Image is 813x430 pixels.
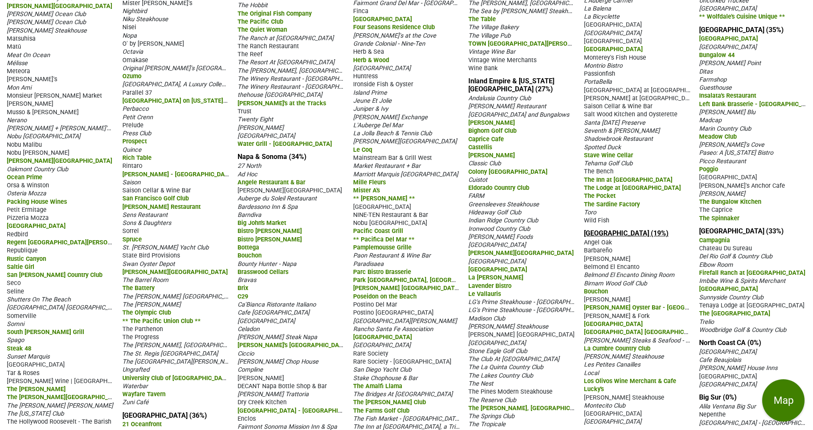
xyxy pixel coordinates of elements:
[353,342,411,349] span: [GEOGRAPHIC_DATA]
[122,236,142,243] span: Spruce
[468,57,536,64] span: Vintage Wine Merchants
[122,301,181,308] span: The [PERSON_NAME]
[353,293,417,300] span: Poseidon on the Beach
[468,192,484,200] span: FARM
[238,26,287,33] span: The Quiet Woman
[238,236,302,243] span: Bistro [PERSON_NAME]
[699,52,735,59] span: Bungalow 44
[699,84,732,91] span: Guesthouse
[468,184,529,192] span: Eldorado Country Club
[238,140,332,148] span: Water Grill - [GEOGRAPHIC_DATA]
[699,182,785,189] span: [PERSON_NAME]'s Anchor Cafe
[584,86,709,94] span: [GEOGRAPHIC_DATA] at [GEOGRAPHIC_DATA]
[122,170,234,178] span: [PERSON_NAME] - [GEOGRAPHIC_DATA]
[468,103,546,110] span: [PERSON_NAME] Restaurant
[122,341,241,349] span: The [PERSON_NAME], [GEOGRAPHIC_DATA]
[238,318,295,325] span: [GEOGRAPHIC_DATA]
[238,108,252,115] span: Trust
[353,8,368,15] span: Finca
[238,35,334,42] span: The Ranch at [GEOGRAPHIC_DATA]
[7,68,30,75] span: Meteora
[353,187,380,194] span: Mister A's
[584,46,643,53] span: [GEOGRAPHIC_DATA]
[238,162,261,170] span: 27 North
[584,328,703,336] span: [GEOGRAPHIC_DATA] [GEOGRAPHIC_DATA]
[7,35,36,42] span: Matsuhisa
[468,77,554,93] a: Inland Empire & [US_STATE][GEOGRAPHIC_DATA] (27%)
[7,52,50,59] span: Meat On Ocean
[7,222,66,230] span: [GEOGRAPHIC_DATA]
[353,57,389,64] span: Herb & Wood
[122,130,151,137] span: Press Club
[468,119,515,126] span: [PERSON_NAME]
[584,152,633,159] span: Stave Wine Cellar
[353,97,392,104] span: Jeune Et Jolie
[7,329,84,336] span: South [PERSON_NAME] Grill
[584,160,633,167] span: Tehama Golf Club
[584,54,646,61] span: Monterey's Fish House
[7,100,53,107] span: [PERSON_NAME]
[238,301,316,308] span: Ca'Bianca Ristorante Italiano
[353,32,436,39] span: [PERSON_NAME]'s at the Cove
[353,179,386,186] span: Mille Fleurs
[7,92,102,99] span: Monsieur [PERSON_NAME] Market
[699,294,763,301] span: Sunnyside Country Club
[584,94,697,102] span: [PERSON_NAME] at [GEOGRAPHIC_DATA]
[122,318,201,325] span: ** The Pacific Union Club **
[468,152,515,159] span: [PERSON_NAME]
[7,84,31,91] span: Mon Ami
[238,341,348,349] span: [PERSON_NAME]'s [GEOGRAPHIC_DATA]
[7,206,47,214] span: Petit Ermitage
[468,95,531,102] span: Andalusia Country Club
[584,303,726,311] span: [PERSON_NAME] Oyster Bar - [GEOGRAPHIC_DATA]
[238,66,357,74] span: The [PERSON_NAME], [GEOGRAPHIC_DATA]
[468,160,501,167] span: Classic Club
[353,244,412,251] span: Pamplemousse Grille
[122,48,143,55] span: Octavia
[699,215,739,222] span: The Spinnaker
[353,146,372,153] span: Le Coq
[122,334,159,341] span: The Progress
[699,174,757,181] span: [GEOGRAPHIC_DATA]
[468,111,569,118] span: [GEOGRAPHIC_DATA] and Bungalows
[699,26,784,34] a: [GEOGRAPHIC_DATA] (35%)
[584,184,681,192] span: The Lodge at [GEOGRAPHIC_DATA]
[238,91,322,99] span: thehouse [GEOGRAPHIC_DATA]
[238,179,305,186] span: Angele Restaurant & Bar
[699,60,761,67] span: [PERSON_NAME] Point
[584,280,647,287] span: Birnam Wood Golf Club
[122,411,207,419] a: [GEOGRAPHIC_DATA] (36%)
[122,277,169,284] span: The Barrel Room
[238,10,312,17] span: The Original Fish Company
[468,266,527,273] span: [GEOGRAPHIC_DATA]
[468,176,487,184] span: Cuistot
[122,195,189,202] span: San Francisco Golf Club
[699,269,805,277] span: Firefall Ranch at [GEOGRAPHIC_DATA]
[122,138,147,145] span: Prospect
[353,219,427,227] span: Nobu [GEOGRAPHIC_DATA]
[584,135,653,142] span: Shadowbrook Restaurant
[468,32,511,39] span: The Village Pub
[584,263,639,271] span: Belmond El Encanto
[584,229,669,237] a: [GEOGRAPHIC_DATA] (19%)
[584,103,653,110] span: Saison Cellar & Wine Bar
[238,153,307,161] a: Napa & Sonoma (34%)
[699,141,764,148] span: [PERSON_NAME]'s Cove
[353,105,388,112] span: Juniper & Ivy
[584,345,650,352] span: La Cumbre Country Club
[468,217,538,224] span: Indian Ridge Country Club
[699,109,755,116] span: [PERSON_NAME] Blu
[584,247,612,254] span: Barbareño
[699,35,758,42] span: [GEOGRAPHIC_DATA]
[353,260,384,268] span: Paradisaea
[238,211,261,219] span: Barndiva
[7,27,87,34] span: [PERSON_NAME] Steakhouse
[122,64,254,72] span: Original [PERSON_NAME]'s [GEOGRAPHIC_DATA]
[238,252,262,259] span: Bouchon
[238,334,317,341] span: [PERSON_NAME] Steak Napa
[468,331,575,338] span: [PERSON_NAME] [GEOGRAPHIC_DATA]
[122,40,184,47] span: O' by [PERSON_NAME]
[353,284,460,292] span: [PERSON_NAME] [GEOGRAPHIC_DATA]
[7,320,24,328] span: Somni
[122,16,168,23] span: Niku Steakhouse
